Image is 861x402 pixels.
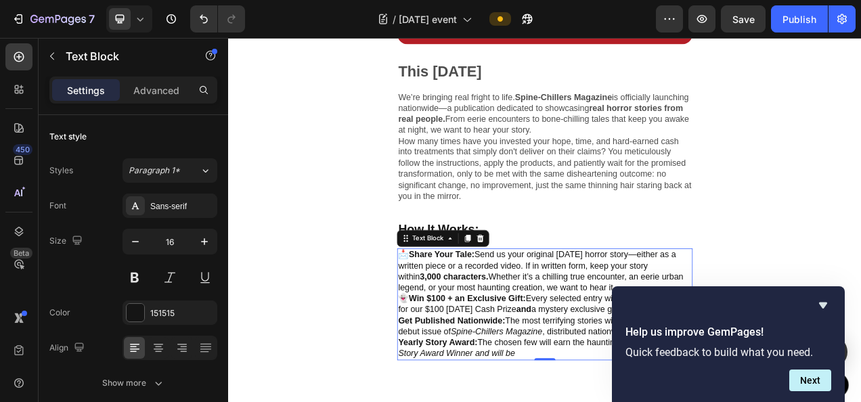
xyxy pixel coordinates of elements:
div: 450 [13,144,32,155]
div: Sans-serif [150,200,214,213]
p: The most terrifying stories will be featured in the debut issue of , distributed nationwide. [218,356,594,384]
div: Text Block [234,251,280,263]
button: Save [721,5,766,32]
strong: Spine-Chillers Magazine [368,70,492,82]
button: Hide survey [815,297,831,313]
button: Publish [771,5,828,32]
div: Undo/Redo [190,5,245,32]
div: Styles [49,164,73,177]
p: Send us your original [DATE] horror story—either as a written piece or a recorded video. If in wr... [218,271,594,328]
div: Beta [10,248,32,259]
h2: Help us improve GemPages! [625,324,831,340]
button: Paragraph 1* [123,158,217,183]
div: Font [49,200,66,212]
p: Quick feedback to build what you need. [625,346,831,359]
p: Text Block [66,48,181,64]
p: 7 [89,11,95,27]
div: Show more [102,376,165,390]
iframe: Design area [228,38,861,402]
div: Align [49,339,87,357]
strong: and [370,342,389,354]
strong: Yearly Story Award: [218,384,319,396]
button: Show more [49,371,217,395]
i: Spine-Chillers Magazine [286,371,403,382]
span: [DATE] event [399,12,457,26]
span: Save [732,14,755,25]
strong: 📩Share Your Tale: [218,272,315,284]
span: / [393,12,396,26]
p: Every selected entry will be in the running for our $100 [DATE] Cash Prize a mystery exclusive gift. [218,328,594,356]
div: Text style [49,131,87,143]
strong: Get Published Nationwide: [218,357,355,368]
div: Publish [782,12,816,26]
button: 7 [5,5,101,32]
div: Help us improve GemPages! [625,297,831,391]
button: Next question [789,370,831,391]
span: Paragraph 1* [129,164,180,177]
div: Size [49,232,85,250]
p: Settings [67,83,105,97]
div: Color [49,307,70,319]
strong: 3,000 characters. [246,300,334,312]
strong: 👻Win $100 + an Exclusive Gift: [218,328,382,340]
div: 151515 [150,307,214,319]
p: Advanced [133,83,179,97]
p: How It Works: [218,234,594,258]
